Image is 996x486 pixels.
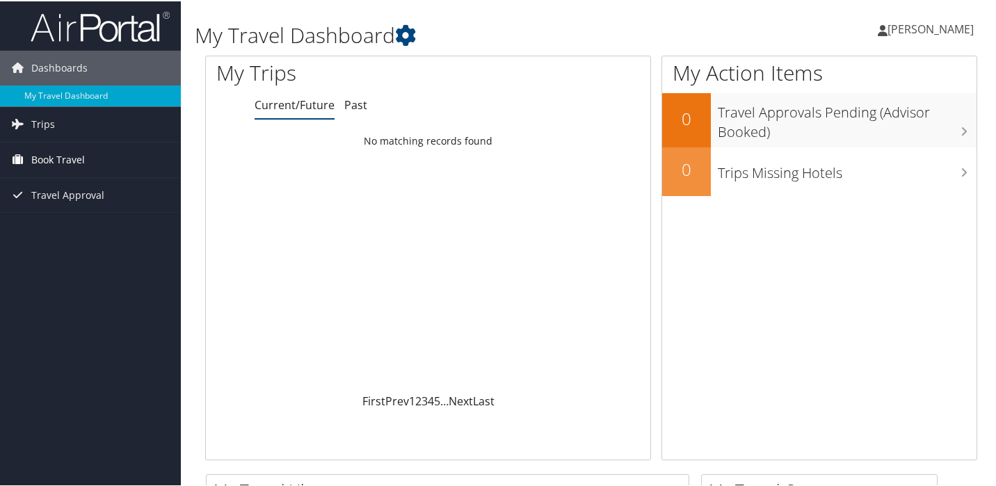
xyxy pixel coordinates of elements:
[887,20,974,35] span: [PERSON_NAME]
[31,106,55,140] span: Trips
[662,92,977,145] a: 0Travel Approvals Pending (Advisor Booked)
[449,392,473,407] a: Next
[362,392,385,407] a: First
[662,106,711,129] h2: 0
[421,392,428,407] a: 3
[31,49,88,84] span: Dashboards
[662,57,977,86] h1: My Action Items
[434,392,440,407] a: 5
[415,392,421,407] a: 2
[409,392,415,407] a: 1
[718,95,977,140] h3: Travel Approvals Pending (Advisor Booked)
[344,96,367,111] a: Past
[206,127,650,152] td: No matching records found
[255,96,335,111] a: Current/Future
[195,19,723,49] h1: My Travel Dashboard
[662,156,711,180] h2: 0
[385,392,409,407] a: Prev
[878,7,988,49] a: [PERSON_NAME]
[718,155,977,181] h3: Trips Missing Hotels
[473,392,495,407] a: Last
[440,392,449,407] span: …
[31,177,104,211] span: Travel Approval
[216,57,455,86] h1: My Trips
[662,146,977,195] a: 0Trips Missing Hotels
[31,9,170,42] img: airportal-logo.png
[428,392,434,407] a: 4
[31,141,85,176] span: Book Travel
